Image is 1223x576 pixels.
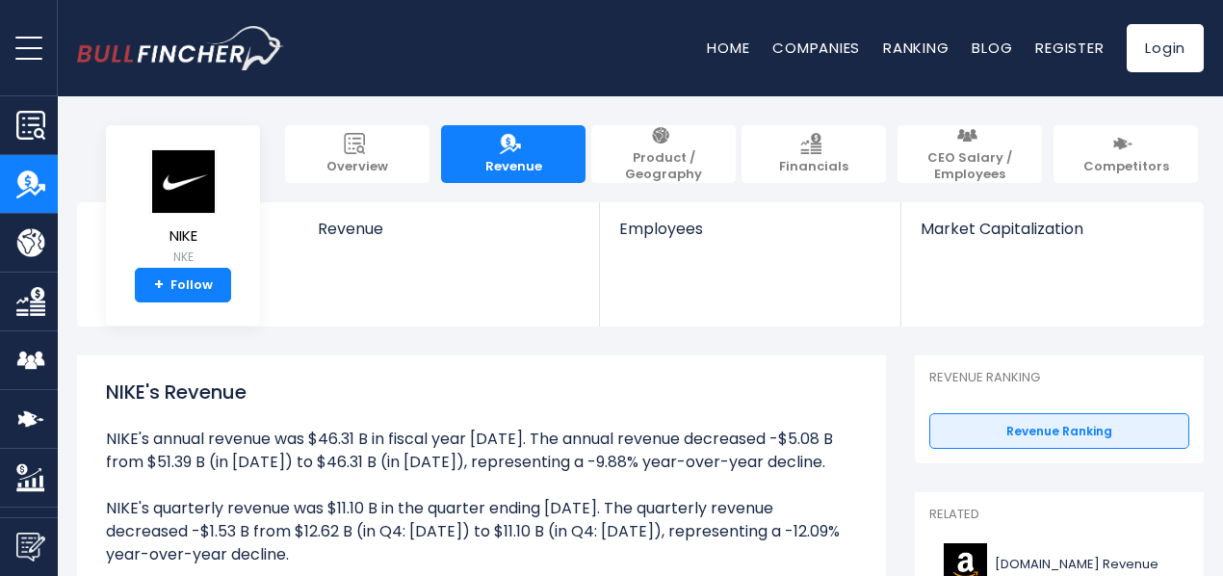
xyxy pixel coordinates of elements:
[1083,159,1169,175] span: Competitors
[929,507,1189,523] p: Related
[779,159,848,175] span: Financials
[149,249,217,266] small: NKE
[921,220,1183,238] span: Market Capitalization
[1035,38,1104,58] a: Register
[285,125,429,183] a: Overview
[485,159,542,175] span: Revenue
[299,202,600,271] a: Revenue
[154,276,164,294] strong: +
[148,148,218,269] a: NIKE NKE
[600,202,899,271] a: Employees
[742,125,886,183] a: Financials
[135,268,231,302] a: +Follow
[619,220,880,238] span: Employees
[318,220,581,238] span: Revenue
[601,150,726,183] span: Product / Geography
[106,428,857,474] li: NIKE's annual revenue was $46.31 B in fiscal year [DATE]. The annual revenue decreased -$5.08 B f...
[77,26,284,70] a: Go to homepage
[883,38,949,58] a: Ranking
[929,413,1189,450] a: Revenue Ranking
[106,378,857,406] h1: NIKE's Revenue
[149,228,217,245] span: NIKE
[441,125,585,183] a: Revenue
[772,38,860,58] a: Companies
[907,150,1032,183] span: CEO Salary / Employees
[591,125,736,183] a: Product / Geography
[901,202,1202,271] a: Market Capitalization
[326,159,388,175] span: Overview
[106,497,857,566] li: NIKE's quarterly revenue was $11.10 B in the quarter ending [DATE]. The quarterly revenue decreas...
[1127,24,1204,72] a: Login
[707,38,749,58] a: Home
[1054,125,1198,183] a: Competitors
[972,38,1012,58] a: Blog
[77,26,284,70] img: bullfincher logo
[929,370,1189,386] p: Revenue Ranking
[898,125,1042,183] a: CEO Salary / Employees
